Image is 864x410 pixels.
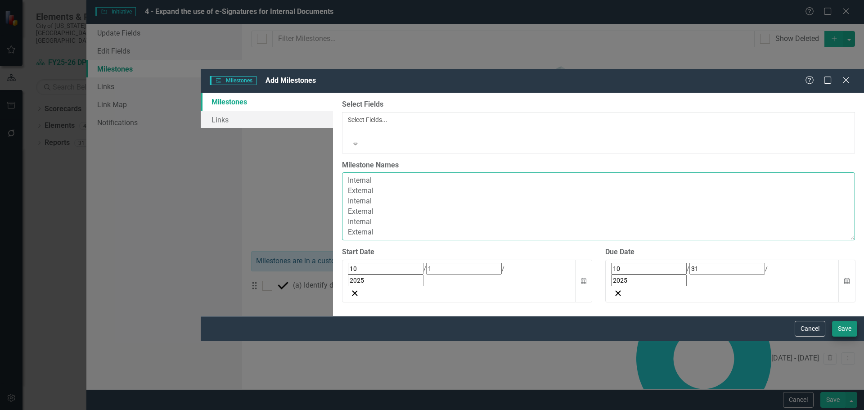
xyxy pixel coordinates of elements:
span: Add Milestones [265,76,316,85]
label: Milestone Names [342,160,855,171]
span: / [765,265,768,272]
div: Due Date [605,247,855,257]
label: Select Fields [342,99,855,110]
a: Links [201,111,333,129]
a: Milestones [201,93,333,111]
button: Save [832,321,857,337]
span: Milestones [210,76,256,85]
span: / [423,265,426,272]
div: Start Date [342,247,592,257]
button: Cancel [795,321,825,337]
div: Select Fields... [348,115,849,124]
span: / [687,265,689,272]
textarea: Internal External Internal External Internal External [342,172,855,240]
span: / [502,265,504,272]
